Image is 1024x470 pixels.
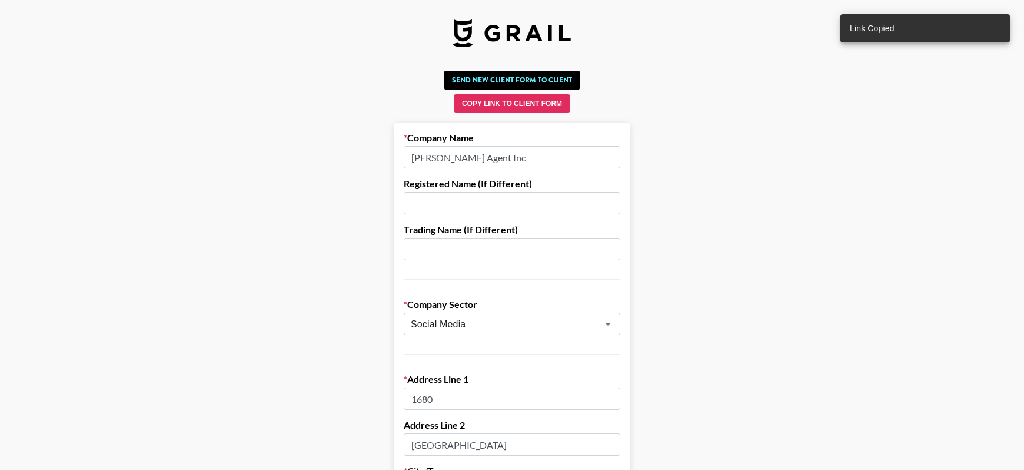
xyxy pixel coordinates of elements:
[600,316,616,332] button: Open
[404,419,620,431] label: Address Line 2
[444,71,580,90] button: Send New Client Form to Client
[404,224,620,236] label: Trading Name (If Different)
[453,19,571,47] img: Grail Talent Logo
[850,18,895,39] div: Link Copied
[404,132,620,144] label: Company Name
[404,178,620,190] label: Registered Name (If Different)
[404,373,620,385] label: Address Line 1
[404,299,620,310] label: Company Sector
[454,94,570,113] button: Copy Link to Client Form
